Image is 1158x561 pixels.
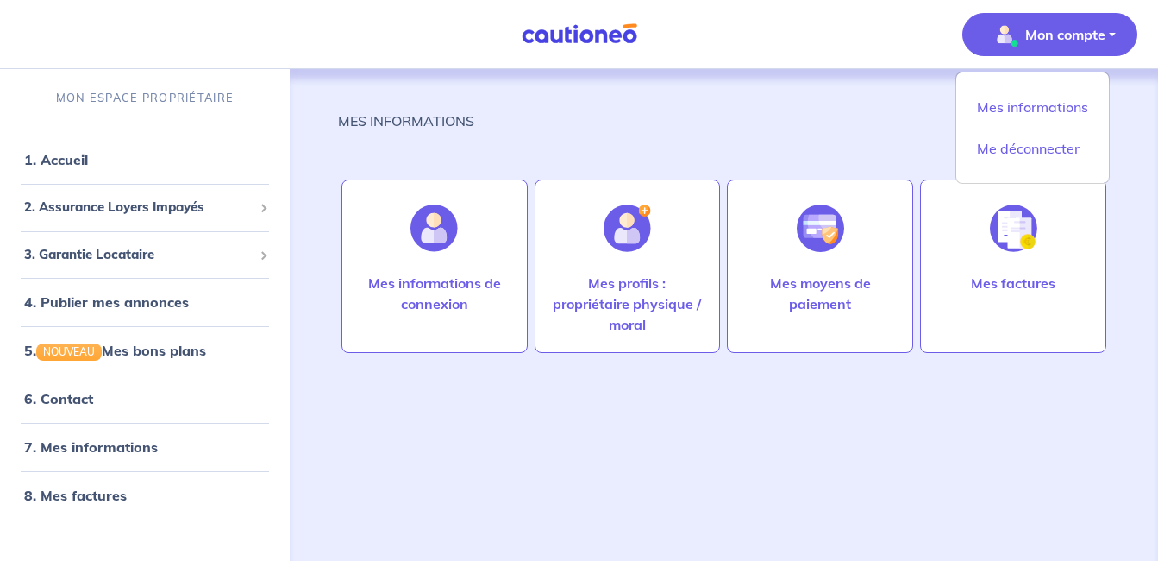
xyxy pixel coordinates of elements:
[963,93,1102,121] a: Mes informations
[962,13,1137,56] button: illu_account_valid_menu.svgMon compte
[7,238,283,272] div: 3. Garantie Locataire
[955,72,1110,184] div: illu_account_valid_menu.svgMon compte
[745,273,895,314] p: Mes moyens de paiement
[7,478,283,513] div: 8. Mes factures
[7,285,283,319] div: 4. Publier mes annonces
[797,205,844,252] img: illu_credit_card_no_anim.svg
[24,245,253,265] span: 3. Garantie Locataire
[24,198,253,217] span: 2. Assurance Loyers Impayés
[553,273,703,335] p: Mes profils : propriétaire physique / moral
[24,438,158,456] a: 7. Mes informations
[7,430,283,464] div: 7. Mes informations
[24,487,127,504] a: 8. Mes factures
[990,205,1037,252] img: illu_invoice.svg
[604,205,651,252] img: illu_account_add.svg
[7,333,283,368] div: 5.NOUVEAUMes bons plans
[1025,24,1105,45] p: Mon compte
[515,23,644,45] img: Cautioneo
[56,90,234,106] p: MON ESPACE PROPRIÉTAIRE
[963,135,1102,162] a: Me déconnecter
[7,381,283,416] div: 6. Contact
[24,151,88,168] a: 1. Accueil
[338,110,474,131] p: MES INFORMATIONS
[24,342,206,359] a: 5.NOUVEAUMes bons plans
[410,205,458,252] img: illu_account.svg
[7,142,283,177] div: 1. Accueil
[360,273,510,314] p: Mes informations de connexion
[24,390,93,407] a: 6. Contact
[991,21,1018,48] img: illu_account_valid_menu.svg
[24,293,189,311] a: 4. Publier mes annonces
[7,191,283,224] div: 2. Assurance Loyers Impayés
[971,273,1055,293] p: Mes factures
